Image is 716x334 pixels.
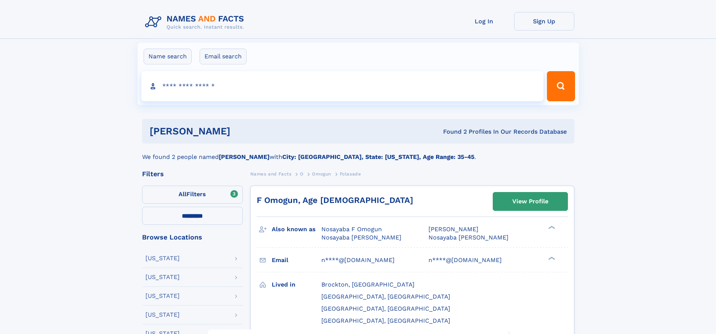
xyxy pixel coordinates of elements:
[145,312,180,318] div: [US_STATE]
[142,234,243,241] div: Browse Locations
[179,191,186,198] span: All
[145,274,180,280] div: [US_STATE]
[321,234,401,241] span: Nosayaba [PERSON_NAME]
[142,12,250,32] img: Logo Names and Facts
[493,192,568,210] a: View Profile
[142,186,243,204] label: Filters
[428,234,509,241] span: Nosayaba [PERSON_NAME]
[321,293,450,300] span: [GEOGRAPHIC_DATA], [GEOGRAPHIC_DATA]
[321,226,382,233] span: Nosayaba F Omogun
[512,193,548,210] div: View Profile
[145,293,180,299] div: [US_STATE]
[340,171,361,177] span: Folasade
[547,71,575,101] button: Search Button
[141,71,544,101] input: search input
[272,223,321,236] h3: Also known as
[142,171,243,177] div: Filters
[454,12,514,31] a: Log In
[250,169,292,178] a: Names and Facts
[321,281,415,288] span: Brockton, [GEOGRAPHIC_DATA]
[546,225,556,230] div: ❯
[428,226,478,233] span: [PERSON_NAME]
[546,256,556,261] div: ❯
[321,317,450,324] span: [GEOGRAPHIC_DATA], [GEOGRAPHIC_DATA]
[300,169,304,178] a: O
[257,195,413,205] a: F Omogun, Age [DEMOGRAPHIC_DATA]
[145,255,180,261] div: [US_STATE]
[300,171,304,177] span: O
[337,128,567,136] div: Found 2 Profiles In Our Records Database
[282,153,474,160] b: City: [GEOGRAPHIC_DATA], State: [US_STATE], Age Range: 35-45
[200,49,247,64] label: Email search
[272,278,321,291] h3: Lived in
[312,169,331,178] a: Omogun
[514,12,574,31] a: Sign Up
[150,127,337,136] h1: [PERSON_NAME]
[272,254,321,267] h3: Email
[321,305,450,312] span: [GEOGRAPHIC_DATA], [GEOGRAPHIC_DATA]
[142,143,574,162] div: We found 2 people named with .
[144,49,192,64] label: Name search
[312,171,331,177] span: Omogun
[219,153,269,160] b: [PERSON_NAME]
